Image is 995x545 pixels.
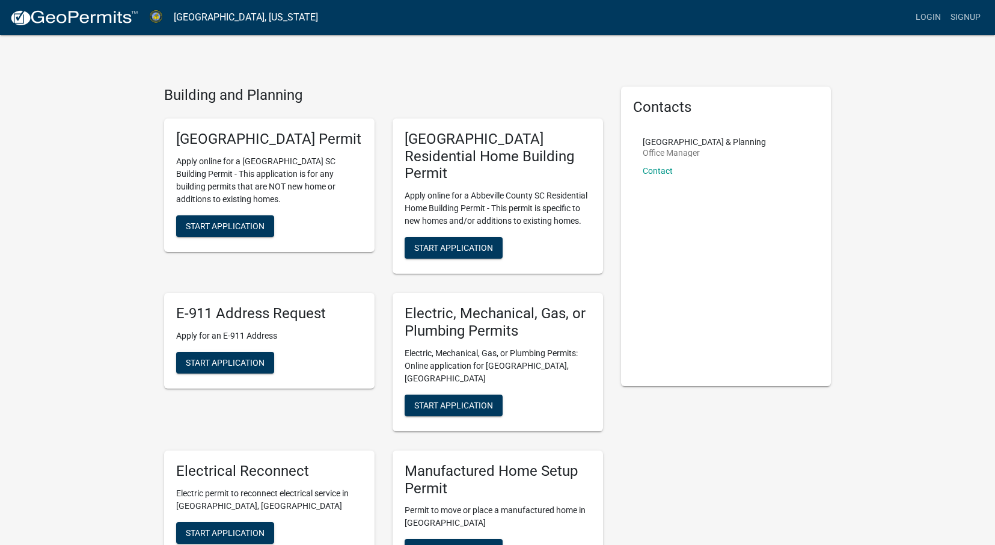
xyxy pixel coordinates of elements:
a: Signup [946,6,985,29]
h5: E-911 Address Request [176,305,363,322]
h4: Building and Planning [164,87,603,104]
h5: Electrical Reconnect [176,463,363,480]
button: Start Application [176,215,274,237]
p: Permit to move or place a manufactured home in [GEOGRAPHIC_DATA] [405,504,591,529]
h5: Manufactured Home Setup Permit [405,463,591,497]
p: Apply for an E-911 Address [176,330,363,342]
button: Start Application [176,522,274,544]
p: [GEOGRAPHIC_DATA] & Planning [643,138,766,146]
button: Start Application [405,395,503,416]
h5: [GEOGRAPHIC_DATA] Residential Home Building Permit [405,131,591,182]
span: Start Application [186,528,265,537]
span: Start Application [414,400,493,410]
img: Abbeville County, South Carolina [148,9,164,25]
p: Electric, Mechanical, Gas, or Plumbing Permits: Online application for [GEOGRAPHIC_DATA], [GEOGRA... [405,347,591,385]
p: Apply online for a Abbeville County SC Residential Home Building Permit - This permit is specific... [405,189,591,227]
a: Contact [643,166,673,176]
p: Apply online for a [GEOGRAPHIC_DATA] SC Building Permit - This application is for any building pe... [176,155,363,206]
span: Start Application [186,357,265,367]
span: Start Application [186,221,265,230]
h5: Electric, Mechanical, Gas, or Plumbing Permits [405,305,591,340]
h5: Contacts [633,99,819,116]
h5: [GEOGRAPHIC_DATA] Permit [176,131,363,148]
button: Start Application [405,237,503,259]
a: Login [911,6,946,29]
p: Electric permit to reconnect electrical service in [GEOGRAPHIC_DATA], [GEOGRAPHIC_DATA] [176,487,363,513]
button: Start Application [176,352,274,374]
a: [GEOGRAPHIC_DATA], [US_STATE] [174,7,318,28]
span: Start Application [414,243,493,253]
p: Office Manager [643,149,766,157]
